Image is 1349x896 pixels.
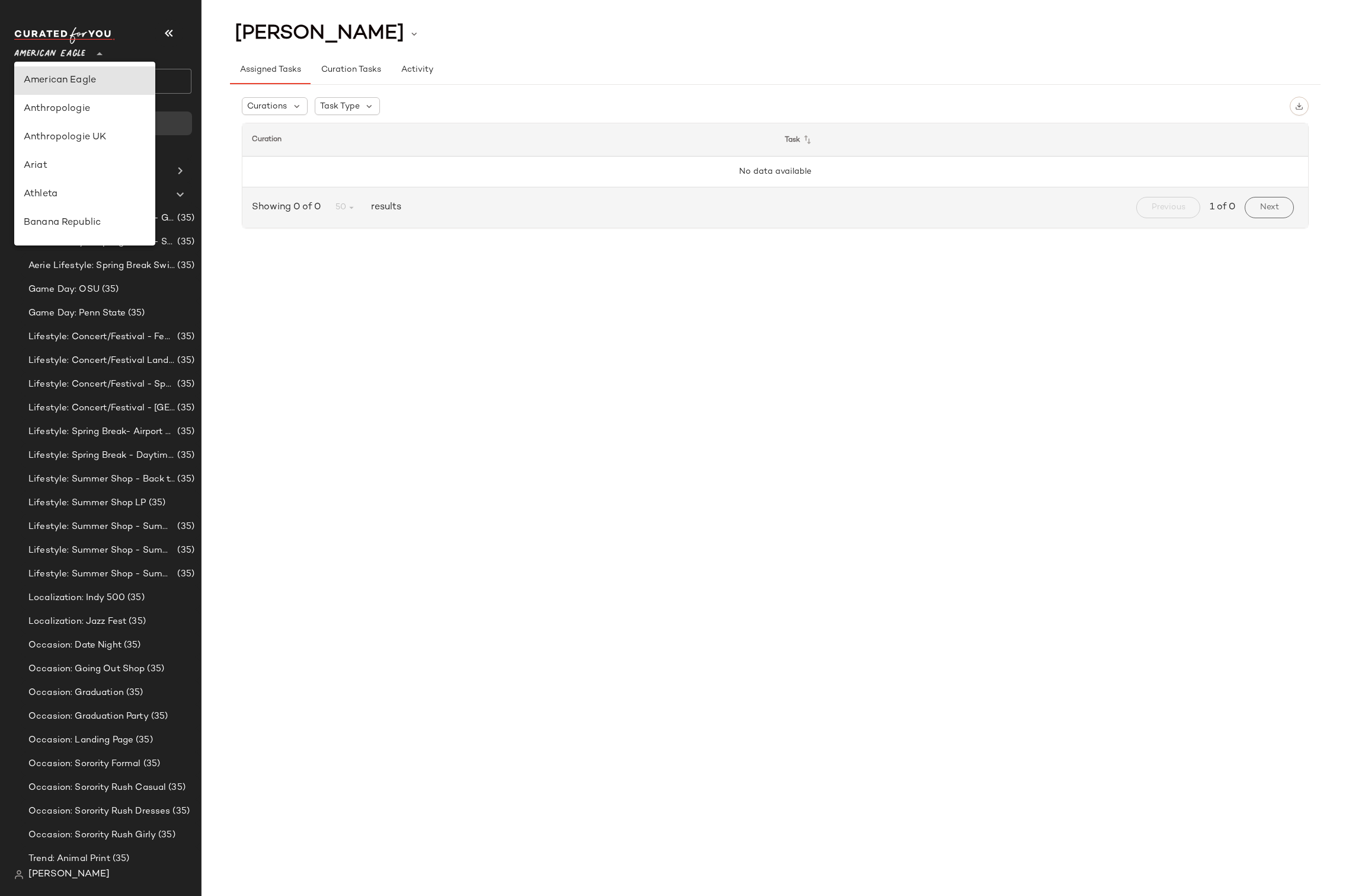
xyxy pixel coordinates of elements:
[28,307,126,320] span: Game Day: Penn State
[124,686,143,700] span: (35)
[28,805,170,818] span: Occasion: Sorority Rush Dresses
[1260,203,1279,212] span: Next
[28,615,126,629] span: Localization: Jazz Fest
[28,259,175,273] span: Aerie Lifestyle: Spring Break Swimsuits Landing Page
[125,591,145,605] span: (35)
[28,828,156,842] span: Occasion: Sorority Rush Girly
[252,200,325,215] span: Showing 0 of 0
[28,496,146,510] span: Lifestyle: Summer Shop LP
[28,283,100,296] span: Game Day: OSU
[28,473,175,486] span: Lifestyle: Summer Shop - Back to School Essentials
[24,216,146,230] div: Banana Republic
[28,662,145,676] span: Occasion: Going Out Shop
[247,100,287,113] span: Curations
[24,130,146,145] div: Anthropologie UK
[28,852,110,866] span: Trend: Animal Print
[28,639,122,652] span: Occasion: Date Night
[175,212,194,225] span: (35)
[1245,197,1294,218] button: Next
[320,65,381,75] span: Curation Tasks
[28,449,175,463] span: Lifestyle: Spring Break - Daytime Casual
[110,852,130,866] span: (35)
[156,828,175,842] span: (35)
[28,520,175,534] span: Lifestyle: Summer Shop - Summer Abroad
[28,401,175,415] span: Lifestyle: Concert/Festival - [GEOGRAPHIC_DATA]
[145,662,164,676] span: (35)
[775,123,1308,157] th: Task
[28,710,149,723] span: Occasion: Graduation Party
[28,378,175,391] span: Lifestyle: Concert/Festival - Sporty
[141,757,161,771] span: (35)
[175,544,194,557] span: (35)
[28,686,124,700] span: Occasion: Graduation
[24,159,146,173] div: Ariat
[175,520,194,534] span: (35)
[24,244,146,259] div: Bloomingdales
[28,330,175,344] span: Lifestyle: Concert/Festival - Femme
[175,567,194,581] span: (35)
[28,354,175,368] span: Lifestyle: Concert/Festival Landing Page
[149,710,168,723] span: (35)
[24,187,146,202] div: Athleta
[14,870,24,879] img: svg%3e
[14,40,85,62] span: American Eagle
[28,734,133,747] span: Occasion: Landing Page
[175,235,194,249] span: (35)
[28,425,175,439] span: Lifestyle: Spring Break- Airport Style
[239,65,301,75] span: Assigned Tasks
[166,781,186,795] span: (35)
[175,449,194,463] span: (35)
[175,401,194,415] span: (35)
[126,615,146,629] span: (35)
[28,544,175,557] span: Lifestyle: Summer Shop - Summer Internship
[28,781,166,795] span: Occasion: Sorority Rush Casual
[242,123,775,157] th: Curation
[320,100,360,113] span: Task Type
[133,734,153,747] span: (35)
[170,805,190,818] span: (35)
[175,259,194,273] span: (35)
[401,65,433,75] span: Activity
[28,591,125,605] span: Localization: Indy 500
[175,330,194,344] span: (35)
[146,496,166,510] span: (35)
[242,157,1308,187] td: No data available
[28,868,110,882] span: [PERSON_NAME]
[28,757,141,771] span: Occasion: Sorority Formal
[175,378,194,391] span: (35)
[235,23,404,45] span: [PERSON_NAME]
[175,425,194,439] span: (35)
[1295,102,1303,110] img: svg%3e
[14,62,155,245] div: undefined-list
[122,639,141,652] span: (35)
[14,27,115,44] img: cfy_white_logo.C9jOOHJF.svg
[24,102,146,116] div: Anthropologie
[366,200,401,215] span: results
[28,567,175,581] span: Lifestyle: Summer Shop - Summer Study Sessions
[24,74,146,88] div: American Eagle
[175,354,194,368] span: (35)
[1210,200,1235,215] span: 1 of 0
[100,283,119,296] span: (35)
[126,307,145,320] span: (35)
[175,473,194,486] span: (35)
